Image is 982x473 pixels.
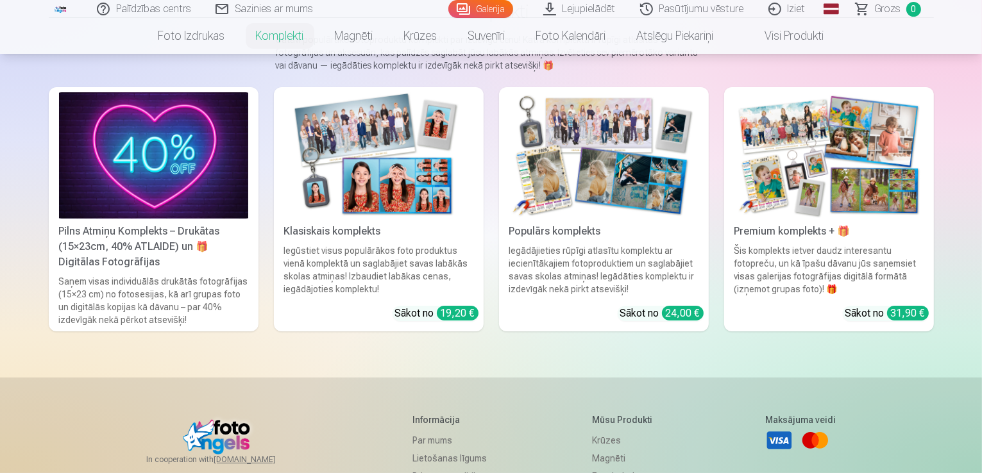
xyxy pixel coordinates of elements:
[765,413,836,426] h5: Maksājuma veidi
[592,449,659,467] a: Magnēti
[906,2,921,17] span: 0
[662,306,704,320] div: 24,00 €
[395,306,478,321] div: Sākot no
[729,244,929,295] div: Šis komplekts ietver daudz interesantu fotopreču, un kā īpašu dāvanu jūs saņemsiet visas galerija...
[504,244,704,295] div: Iegādājieties rūpīgi atlasītu komplektu ar iecienītākajiem fotoproduktiem un saglabājiet savas sk...
[146,454,307,465] span: In cooperation with
[622,18,729,54] a: Atslēgu piekariņi
[54,224,253,270] div: Pilns Atmiņu Komplekts – Drukātas (15×23cm, 40% ATLAIDE) un 🎁 Digitālas Fotogrāfijas
[49,87,258,331] a: Pilns Atmiņu Komplekts – Drukātas (15×23cm, 40% ATLAIDE) un 🎁 Digitālas Fotogrāfijas Pilns Atmiņu...
[412,413,487,426] h5: Informācija
[453,18,521,54] a: Suvenīri
[729,18,840,54] a: Visi produkti
[54,275,253,326] div: Saņem visas individuālās drukātās fotogrāfijas (15×23 cm) no fotosesijas, kā arī grupas foto un d...
[279,244,478,295] div: Iegūstiet visus populārākos foto produktus vienā komplektā un saglabājiet savas labākās skolas at...
[59,92,248,219] img: Pilns Atmiņu Komplekts – Drukātas (15×23cm, 40% ATLAIDE) un 🎁 Digitālas Fotogrāfijas
[734,92,924,219] img: Premium komplekts + 🎁
[284,92,473,219] img: Klasiskais komplekts
[729,224,929,239] div: Premium komplekts + 🎁
[875,1,901,17] span: Grozs
[887,306,929,320] div: 31,90 €
[620,306,704,321] div: Sākot no
[504,224,704,239] div: Populārs komplekts
[412,431,487,449] a: Par mums
[279,224,478,239] div: Klasiskais komplekts
[214,454,307,465] a: [DOMAIN_NAME]
[845,306,929,321] div: Sākot no
[274,87,484,331] a: Klasiskais komplektsKlasiskais komplektsIegūstiet visus populārākos foto produktus vienā komplekt...
[765,426,793,454] a: Visa
[319,18,389,54] a: Magnēti
[241,18,319,54] a: Komplekti
[521,18,622,54] a: Foto kalendāri
[437,306,478,320] div: 19,20 €
[592,413,659,426] h5: Mūsu produkti
[389,18,453,54] a: Krūzes
[412,449,487,467] a: Lietošanas līgums
[499,87,709,331] a: Populārs komplektsPopulārs komplektsIegādājieties rūpīgi atlasītu komplektu ar iecienītākajiem fo...
[724,87,934,331] a: Premium komplekts + 🎁 Premium komplekts + 🎁Šis komplekts ietver daudz interesantu fotopreču, un k...
[143,18,241,54] a: Foto izdrukas
[592,431,659,449] a: Krūzes
[509,92,698,219] img: Populārs komplekts
[54,5,68,13] img: /fa1
[801,426,829,454] a: Mastercard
